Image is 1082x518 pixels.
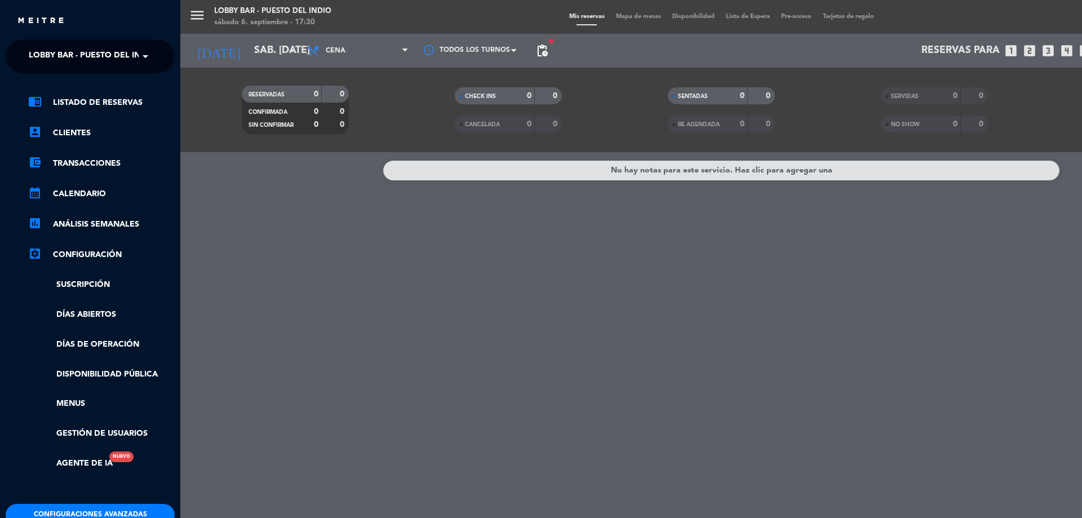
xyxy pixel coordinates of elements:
div: Nuevo [109,451,134,462]
a: Agente de IANuevo [28,457,113,470]
a: account_balance_walletTransacciones [28,157,175,170]
i: chrome_reader_mode [28,95,42,108]
a: Suscripción [28,278,175,291]
img: MEITRE [17,17,65,25]
a: Configuración [28,248,175,262]
a: account_boxClientes [28,126,175,140]
a: assessmentANÁLISIS SEMANALES [28,218,175,231]
i: account_balance_wallet [28,156,42,169]
i: settings_applications [28,247,42,260]
a: chrome_reader_modeListado de Reservas [28,96,175,109]
span: fiber_manual_record [548,38,555,45]
a: calendar_monthCalendario [28,187,175,201]
i: calendar_month [28,186,42,200]
a: Días abiertos [28,308,175,321]
a: Disponibilidad pública [28,368,175,381]
i: assessment [28,216,42,230]
a: Días de Operación [28,338,175,351]
span: Lobby Bar - Puesto del Indio [29,45,156,68]
i: account_box [28,125,42,139]
a: Gestión de usuarios [28,427,175,440]
a: Menus [28,397,175,410]
span: pending_actions [535,44,549,57]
